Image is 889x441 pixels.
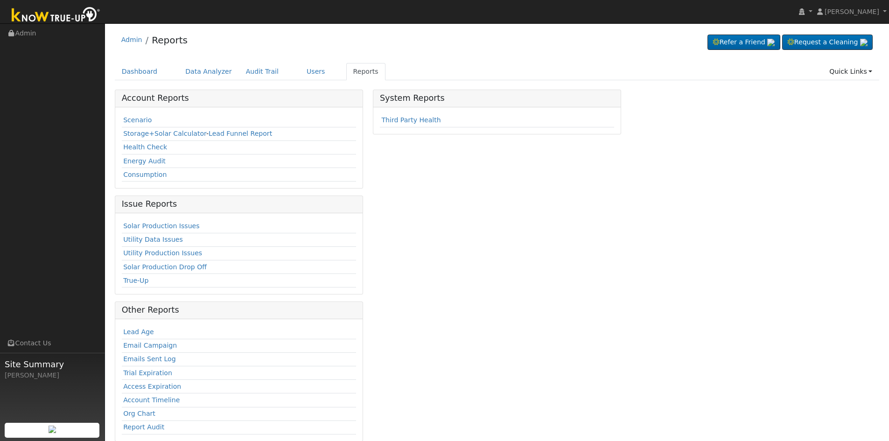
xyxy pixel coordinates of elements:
[825,8,879,15] span: [PERSON_NAME]
[122,93,356,103] h5: Account Reports
[782,35,873,50] a: Request a Cleaning
[152,35,188,46] a: Reports
[707,35,780,50] a: Refer a Friend
[380,93,614,103] h5: System Reports
[123,423,164,431] a: Report Audit
[381,116,441,124] a: Third Party Health
[239,63,286,80] a: Audit Trail
[121,36,142,43] a: Admin
[123,410,155,417] a: Org Chart
[123,383,181,390] a: Access Expiration
[123,116,152,124] a: Scenario
[123,236,183,243] a: Utility Data Issues
[178,63,239,80] a: Data Analyzer
[123,369,172,377] a: Trial Expiration
[123,263,207,271] a: Solar Production Drop Off
[123,249,202,257] a: Utility Production Issues
[122,305,356,315] h5: Other Reports
[123,143,167,151] a: Health Check
[49,426,56,433] img: retrieve
[123,396,180,404] a: Account Timeline
[767,39,775,46] img: retrieve
[123,222,199,230] a: Solar Production Issues
[209,130,272,137] a: Lead Funnel Report
[123,328,154,336] a: Lead Age
[123,171,167,178] a: Consumption
[122,127,356,140] td: -
[115,63,165,80] a: Dashboard
[346,63,385,80] a: Reports
[123,157,166,165] a: Energy Audit
[123,342,177,349] a: Email Campaign
[123,130,206,137] a: Storage+Solar Calculator
[5,371,100,380] div: [PERSON_NAME]
[123,355,176,363] a: Emails Sent Log
[123,277,148,284] a: True-Up
[122,199,356,209] h5: Issue Reports
[860,39,868,46] img: retrieve
[5,358,100,371] span: Site Summary
[822,63,879,80] a: Quick Links
[7,5,105,26] img: Know True-Up
[300,63,332,80] a: Users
